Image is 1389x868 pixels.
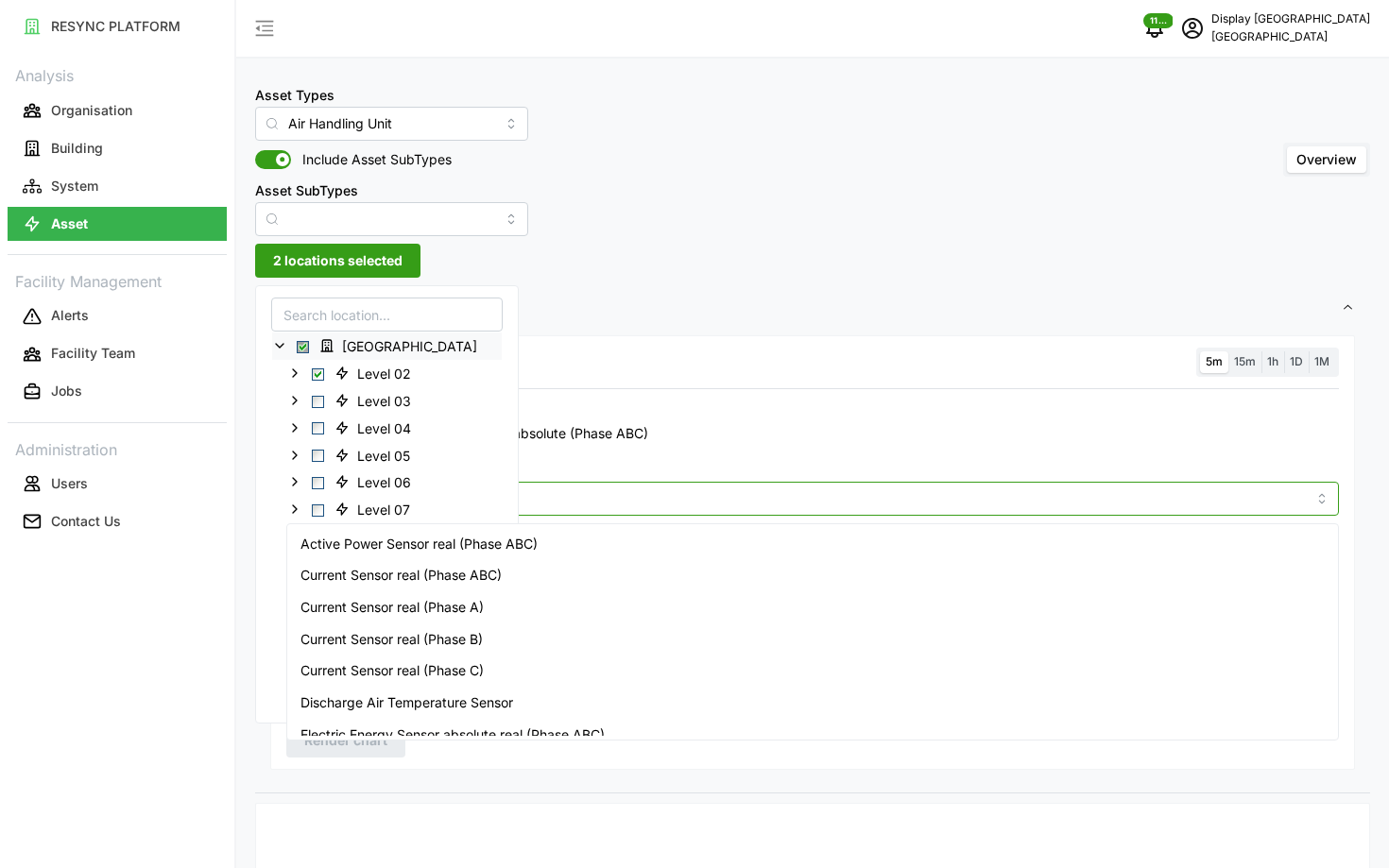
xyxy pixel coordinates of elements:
[291,150,452,169] span: Include Asset SubTypes
[327,470,424,493] span: Level 06
[8,9,227,43] button: RESYNC PLATFORM
[271,298,503,332] input: Search location...
[342,337,477,356] span: [GEOGRAPHIC_DATA]
[357,392,411,411] span: Level 03
[357,501,410,519] span: Level 07
[312,450,324,462] span: Select Level 05
[8,467,227,501] button: Users
[327,362,424,384] span: Level 02
[8,465,227,502] a: Users
[8,131,227,165] button: Building
[8,335,227,373] a: Facility Team
[1234,354,1256,368] span: 15m
[1211,28,1370,46] p: [GEOGRAPHIC_DATA]
[1314,354,1329,368] span: 1M
[51,139,103,158] p: Building
[297,341,309,353] span: Select Office Tower
[286,519,1339,536] p: *You can only select a maximum of 5 metrics
[51,17,180,36] p: RESYNC PLATFORM
[8,375,227,409] button: Jobs
[255,331,1370,792] div: Settings
[312,367,324,380] span: Select Level 02
[8,207,227,241] button: Asset
[1296,151,1357,167] span: Overview
[8,434,227,462] p: Administration
[51,306,89,325] p: Alerts
[300,565,502,586] span: Current Sensor real (Phase ABC)
[1211,10,1370,28] p: Display [GEOGRAPHIC_DATA]
[300,660,484,681] span: Current Sensor real (Phase C)
[327,389,424,412] span: Level 03
[300,724,605,745] span: Electric Energy Sensor absolute real (Phase ABC)
[255,180,358,201] label: Asset SubTypes
[8,129,227,167] a: Building
[319,487,1306,508] input: Select metric
[51,344,135,363] p: Facility Team
[312,503,324,516] span: Select Level 07
[51,512,121,531] p: Contact Us
[312,395,324,407] span: Select Level 03
[8,337,227,371] button: Facility Team
[270,285,1341,332] span: Settings
[51,474,88,493] p: Users
[312,334,490,357] span: Office Tower
[300,629,483,650] span: Current Sensor real (Phase B)
[300,534,538,554] span: Active Power Sensor real (Phase ABC)
[51,177,98,196] p: System
[1267,354,1278,368] span: 1h
[255,85,334,106] label: Asset Types
[304,724,387,757] span: Render chart
[357,418,411,437] span: Level 04
[357,365,411,383] span: Level 02
[1206,354,1223,368] span: 5m
[8,60,227,88] p: Analysis
[8,504,227,538] button: Contact Us
[1150,14,1167,27] span: 1188
[327,443,423,466] span: Level 05
[8,167,227,205] a: System
[8,92,227,129] a: Organisation
[357,473,411,492] span: Level 06
[8,266,227,294] p: Facility Management
[286,723,405,757] button: Render chart
[51,214,88,233] p: Asset
[312,476,324,488] span: Select Level 06
[51,382,82,400] p: Jobs
[300,692,513,713] span: Discharge Air Temperature Sensor
[8,8,227,45] a: RESYNC PLATFORM
[51,101,132,120] p: Organisation
[1136,9,1174,47] button: notifications
[255,244,420,278] button: 2 locations selected
[327,416,424,438] span: Level 04
[273,245,403,277] span: 2 locations selected
[1174,9,1211,47] button: schedule
[255,285,519,723] div: 2 locations selected
[8,299,227,333] button: Alerts
[8,169,227,203] button: System
[8,373,227,411] a: Jobs
[357,446,410,465] span: Level 05
[8,298,227,335] a: Alerts
[327,498,423,520] span: Level 07
[312,422,324,434] span: Select Level 04
[8,502,227,540] a: Contact Us
[255,285,1370,332] button: Settings
[8,205,227,243] a: Asset
[300,597,484,618] span: Current Sensor real (Phase A)
[8,94,227,128] button: Organisation
[1290,354,1303,368] span: 1D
